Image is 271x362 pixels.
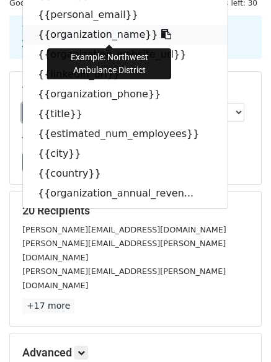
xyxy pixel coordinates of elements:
a: {{personal_email}} [23,5,228,25]
iframe: Chat Widget [209,302,271,362]
a: {{organization_website_url}} [23,45,228,64]
a: {{organization_phone}} [23,84,228,104]
div: 1. Write your email in Gmail 2. Click [12,23,259,51]
small: [PERSON_NAME][EMAIL_ADDRESS][PERSON_NAME][DOMAIN_NAME] [22,239,226,262]
small: [PERSON_NAME][EMAIL_ADDRESS][PERSON_NAME][DOMAIN_NAME] [22,267,226,290]
a: {{organization_name}} [23,25,228,45]
a: {{linkedin_url}} [23,64,228,84]
h5: Advanced [22,346,249,360]
a: {{title}} [23,104,228,124]
div: Example: Northwest Ambulance District [47,48,171,79]
a: {{organization_annual_reven... [23,183,228,203]
a: {{estimated_num_employees}} [23,124,228,144]
small: [PERSON_NAME][EMAIL_ADDRESS][DOMAIN_NAME] [22,225,226,234]
a: +17 more [22,298,74,314]
a: {{country}} [23,164,228,183]
h5: 20 Recipients [22,204,249,218]
a: {{city}} [23,144,228,164]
